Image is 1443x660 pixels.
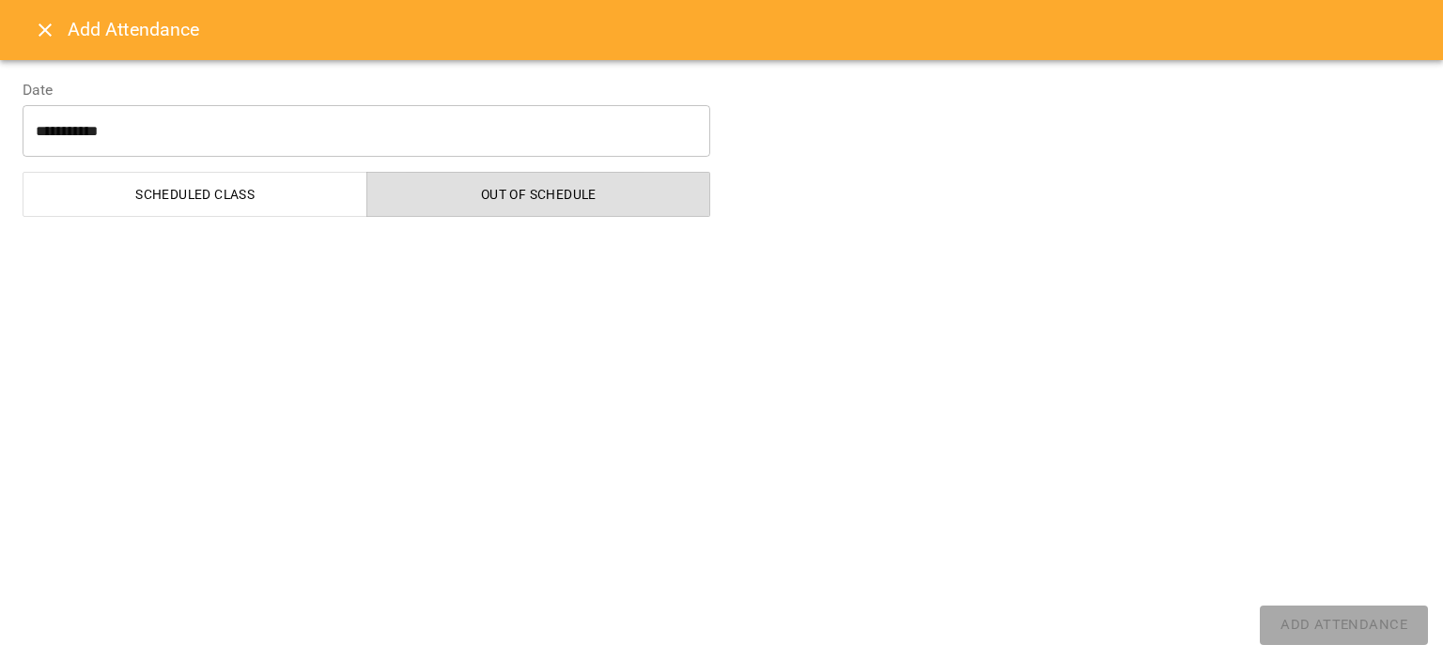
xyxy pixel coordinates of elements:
span: Scheduled class [35,183,356,206]
button: Scheduled class [23,172,367,217]
h6: Add Attendance [68,15,1420,44]
button: Out of Schedule [366,172,711,217]
span: Out of Schedule [379,183,700,206]
button: Close [23,8,68,53]
label: Date [23,83,710,98]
